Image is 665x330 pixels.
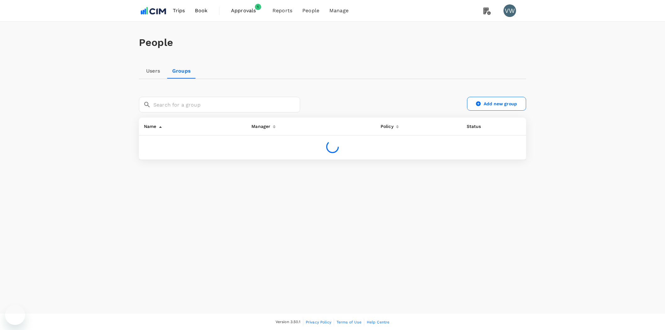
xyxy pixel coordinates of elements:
iframe: Button to launch messaging window [5,305,25,325]
span: Book [195,7,207,14]
span: Terms of Use [337,320,361,324]
th: Status [462,118,505,135]
span: Reports [272,7,292,14]
img: CIM ENVIRONMENTAL PTY LTD [139,4,168,18]
a: Privacy Policy [306,319,331,326]
span: Help Centre [367,320,390,324]
a: Terms of Use [337,319,361,326]
span: People [302,7,319,14]
span: Approvals [231,7,262,14]
div: VW [503,4,516,17]
div: Manager [249,120,270,130]
div: Name [141,120,157,130]
a: Add new group [467,97,526,111]
span: Manage [329,7,349,14]
span: Trips [173,7,185,14]
span: Version 3.50.1 [276,319,300,325]
a: Groups [167,63,196,79]
div: Policy [378,120,393,130]
a: Help Centre [367,319,390,326]
span: 1 [255,4,261,10]
a: Users [139,63,167,79]
h1: People [139,37,526,48]
span: Privacy Policy [306,320,331,324]
input: Search for a group [153,97,300,113]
